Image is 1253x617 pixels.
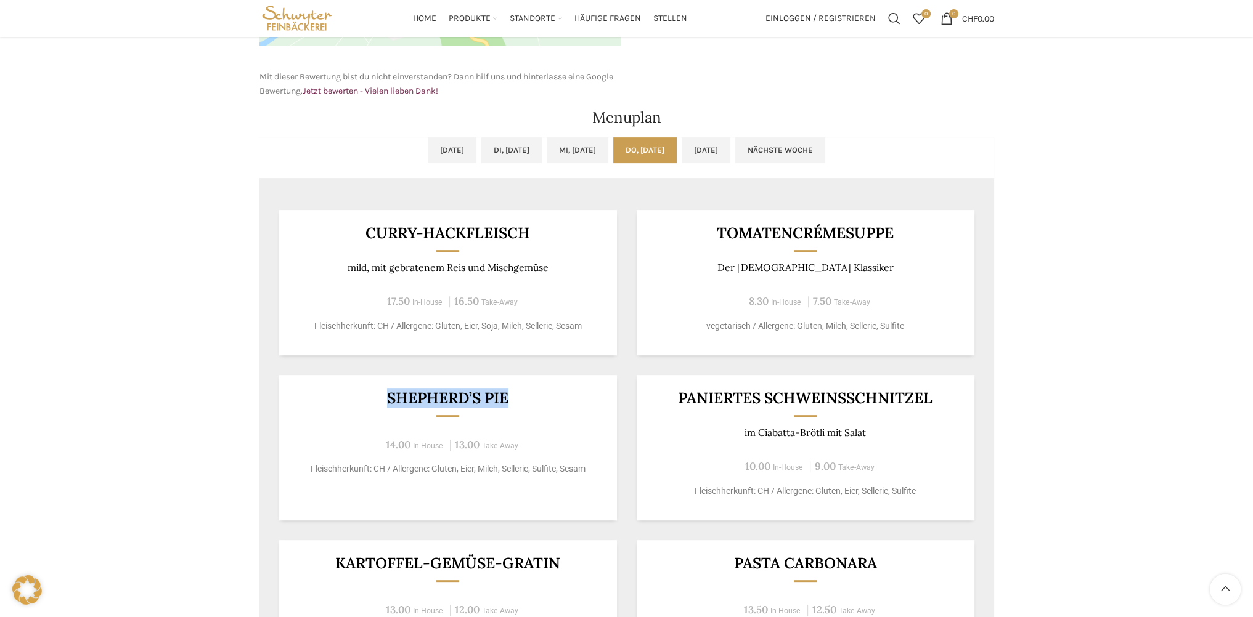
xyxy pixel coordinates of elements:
span: 13.50 [744,603,768,616]
span: 13.00 [386,603,410,616]
h3: Pasta Carbonara [651,555,959,571]
a: Do, [DATE] [613,137,677,163]
a: Stellen [653,6,687,31]
span: Take-Away [838,463,875,472]
a: Einloggen / Registrieren [759,6,882,31]
span: 9.00 [815,459,836,473]
a: Di, [DATE] [481,137,542,163]
h3: Paniertes Schweinsschnitzel [651,390,959,406]
span: In-House [412,298,443,307]
span: 0 [949,9,958,18]
span: 17.50 [387,294,410,308]
span: 8.30 [749,294,769,308]
span: 10.00 [745,459,770,473]
a: Nächste Woche [735,137,825,163]
span: Home [413,13,436,25]
span: CHF [962,13,978,23]
p: Fleischherkunft: CH / Allergene: Gluten, Eier, Soja, Milch, Sellerie, Sesam [294,320,602,333]
a: Home [413,6,436,31]
h3: Kartoffel-Gemüse-Gratin [294,555,602,571]
span: Stellen [653,13,687,25]
span: 12.00 [455,603,480,616]
p: Mit dieser Bewertung bist du nicht einverstanden? Dann hilf uns und hinterlasse eine Google Bewer... [259,70,621,98]
span: 14.00 [386,438,410,451]
p: vegetarisch / Allergene: Gluten, Milch, Sellerie, Sulfite [651,320,959,333]
bdi: 0.00 [962,13,994,23]
a: Standorte [510,6,562,31]
h3: Curry-Hackfleisch [294,225,602,241]
a: Suchen [882,6,907,31]
span: Häufige Fragen [574,13,641,25]
span: In-House [413,442,443,450]
span: In-House [413,607,443,615]
h3: Tomatencrémesuppe [651,225,959,241]
span: 16.50 [454,294,479,308]
a: Scroll to top button [1210,574,1241,605]
span: Take-Away [834,298,870,307]
span: Take-Away [482,607,518,615]
span: 13.00 [455,438,480,451]
span: 7.50 [813,294,831,308]
span: In-House [773,463,803,472]
h2: Menuplan [259,110,994,125]
span: Produkte [449,13,491,25]
p: Fleischherkunft: CH / Allergene: Gluten, Eier, Milch, Sellerie, Sulfite, Sesam [294,462,602,475]
p: Fleischherkunft: CH / Allergene: Gluten, Eier, Sellerie, Sulfite [651,485,959,498]
span: Take-Away [839,607,875,615]
span: 12.50 [812,603,836,616]
a: Mi, [DATE] [547,137,608,163]
div: Meine Wunschliste [907,6,931,31]
div: Main navigation [341,6,759,31]
p: Der [DEMOGRAPHIC_DATA] Klassiker [651,262,959,273]
a: Produkte [449,6,497,31]
span: Standorte [510,13,555,25]
p: mild, mit gebratenem Reis und Mischgemüse [294,262,602,273]
span: In-House [771,298,801,307]
span: Einloggen / Registrieren [765,14,876,23]
a: [DATE] [428,137,476,163]
span: In-House [770,607,801,615]
a: 0 CHF0.00 [934,6,1000,31]
h3: Shepherd’s Pie [294,390,602,406]
span: Take-Away [481,298,518,307]
a: Site logo [259,12,335,23]
span: 0 [921,9,931,18]
p: im Ciabatta-Brötli mit Salat [651,427,959,438]
a: Häufige Fragen [574,6,641,31]
a: [DATE] [682,137,730,163]
a: Jetzt bewerten - Vielen lieben Dank! [303,86,438,96]
span: Take-Away [482,442,518,450]
a: 0 [907,6,931,31]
